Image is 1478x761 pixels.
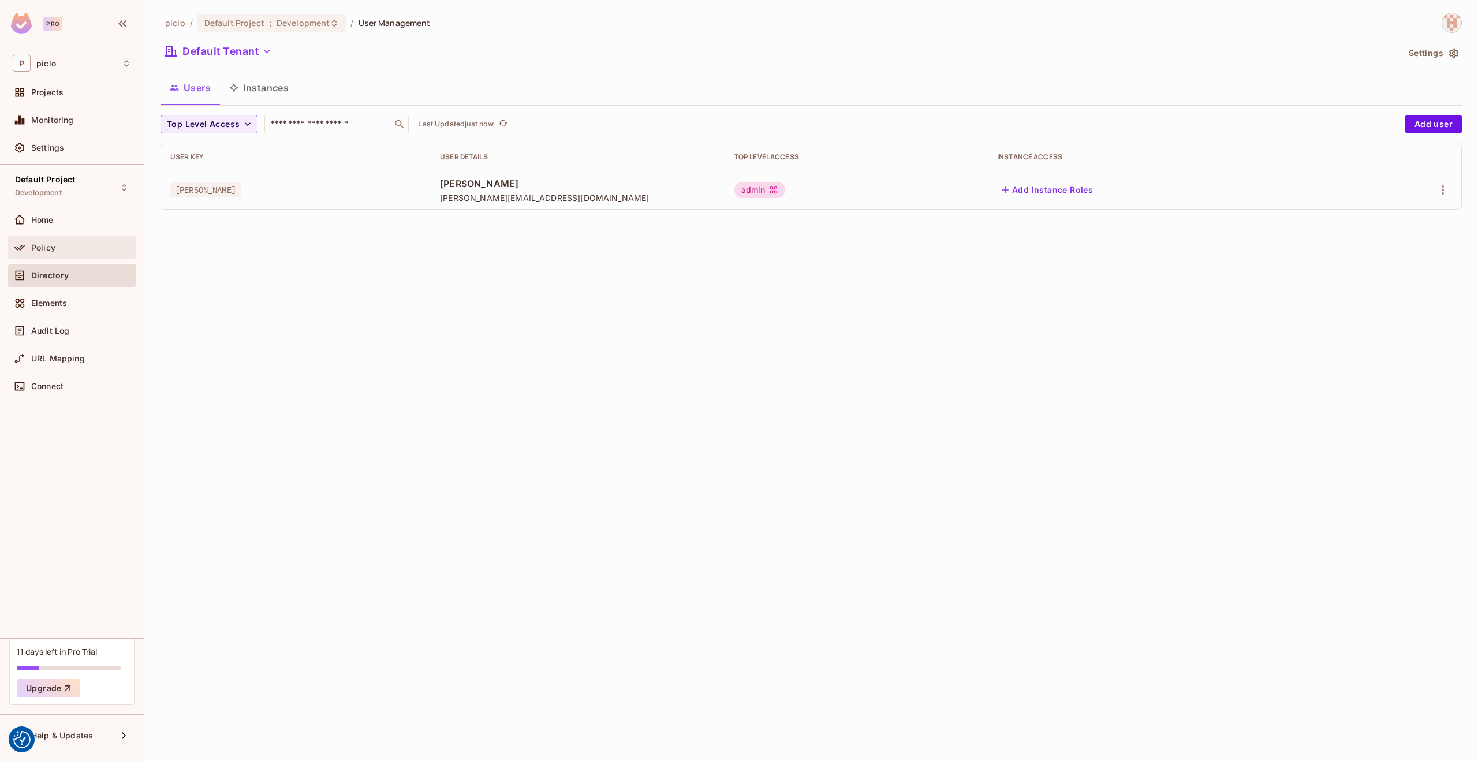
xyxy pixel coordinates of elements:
div: User Details [440,152,716,162]
span: Settings [31,143,64,152]
span: P [13,55,31,72]
button: Default Tenant [161,42,276,61]
span: Connect [31,382,64,391]
button: Add user [1405,115,1462,133]
div: admin [734,182,785,198]
span: [PERSON_NAME] [440,177,716,190]
div: Top Level Access [734,152,979,162]
span: User Management [359,17,431,28]
span: Click to refresh data [494,117,510,131]
span: Development [277,17,330,28]
span: Workspace: piclo [36,59,56,68]
span: [PERSON_NAME] [170,182,241,197]
span: URL Mapping [31,354,85,363]
img: SReyMgAAAABJRU5ErkJggg== [11,13,32,34]
p: Last Updated just now [418,120,494,129]
button: Top Level Access [161,115,257,133]
span: Help & Updates [31,731,93,740]
span: Directory [31,271,69,280]
button: Users [161,73,220,102]
button: Consent Preferences [13,731,31,748]
span: Top Level Access [167,117,240,132]
li: / [190,17,193,28]
span: Development [15,188,62,197]
button: refresh [496,117,510,131]
span: Default Project [15,175,75,184]
span: Audit Log [31,326,69,335]
button: Add Instance Roles [997,181,1098,199]
img: Liam Taylor [1442,13,1461,32]
div: User Key [170,152,421,162]
span: Projects [31,88,64,97]
li: / [350,17,353,28]
span: Monitoring [31,115,74,125]
span: the active workspace [165,17,185,28]
span: : [268,18,273,28]
button: Settings [1404,44,1462,62]
span: Policy [31,243,55,252]
div: Pro [43,17,62,31]
span: Home [31,215,54,225]
span: Default Project [204,17,264,28]
div: 11 days left in Pro Trial [17,646,97,657]
button: Upgrade [17,679,80,697]
span: refresh [498,118,508,130]
button: Instances [220,73,298,102]
span: Elements [31,299,67,308]
img: Revisit consent button [13,731,31,748]
span: [PERSON_NAME][EMAIL_ADDRESS][DOMAIN_NAME] [440,192,716,203]
div: Instance Access [997,152,1340,162]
